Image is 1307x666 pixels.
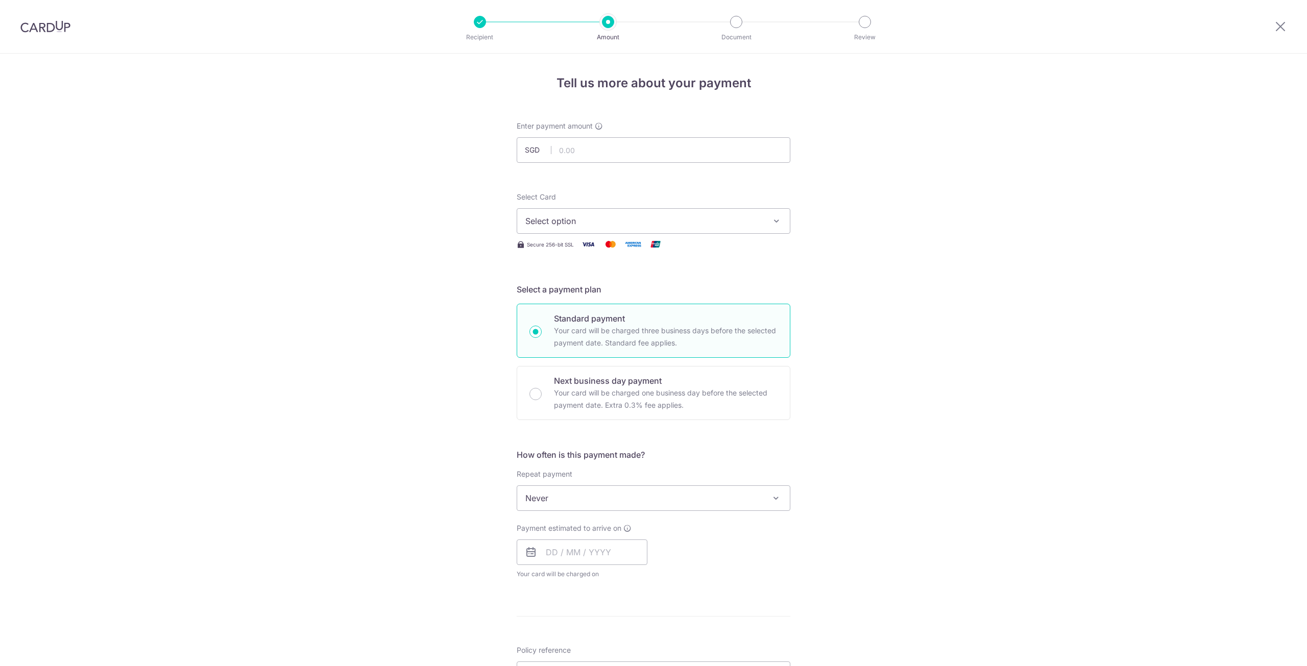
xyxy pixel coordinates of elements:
[623,238,643,251] img: American Express
[517,74,790,92] h4: Tell us more about your payment
[517,569,647,579] span: Your card will be charged on
[554,325,778,349] p: Your card will be charged three business days before the selected payment date. Standard fee appl...
[698,32,774,42] p: Document
[517,539,647,565] input: DD / MM / YYYY
[645,238,666,251] img: Union Pay
[517,283,790,295] h5: Select a payment plan
[525,215,763,227] span: Select option
[578,238,598,251] img: Visa
[517,486,790,510] span: Never
[570,32,646,42] p: Amount
[517,523,621,533] span: Payment estimated to arrive on
[517,449,790,461] h5: How often is this payment made?
[527,240,574,249] span: Secure 256-bit SSL
[517,137,790,163] input: 0.00
[1242,635,1297,661] iframe: Opens a widget where you can find more information
[554,387,778,411] p: Your card will be charged one business day before the selected payment date. Extra 0.3% fee applies.
[20,20,70,33] img: CardUp
[517,192,556,201] span: translation missing: en.payables.payment_networks.credit_card.summary.labels.select_card
[525,145,551,155] span: SGD
[600,238,621,251] img: Mastercard
[517,645,571,655] label: Policy reference
[517,469,572,479] label: Repeat payment
[554,312,778,325] p: Standard payment
[517,208,790,234] button: Select option
[554,375,778,387] p: Next business day payment
[517,121,593,131] span: Enter payment amount
[442,32,518,42] p: Recipient
[827,32,903,42] p: Review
